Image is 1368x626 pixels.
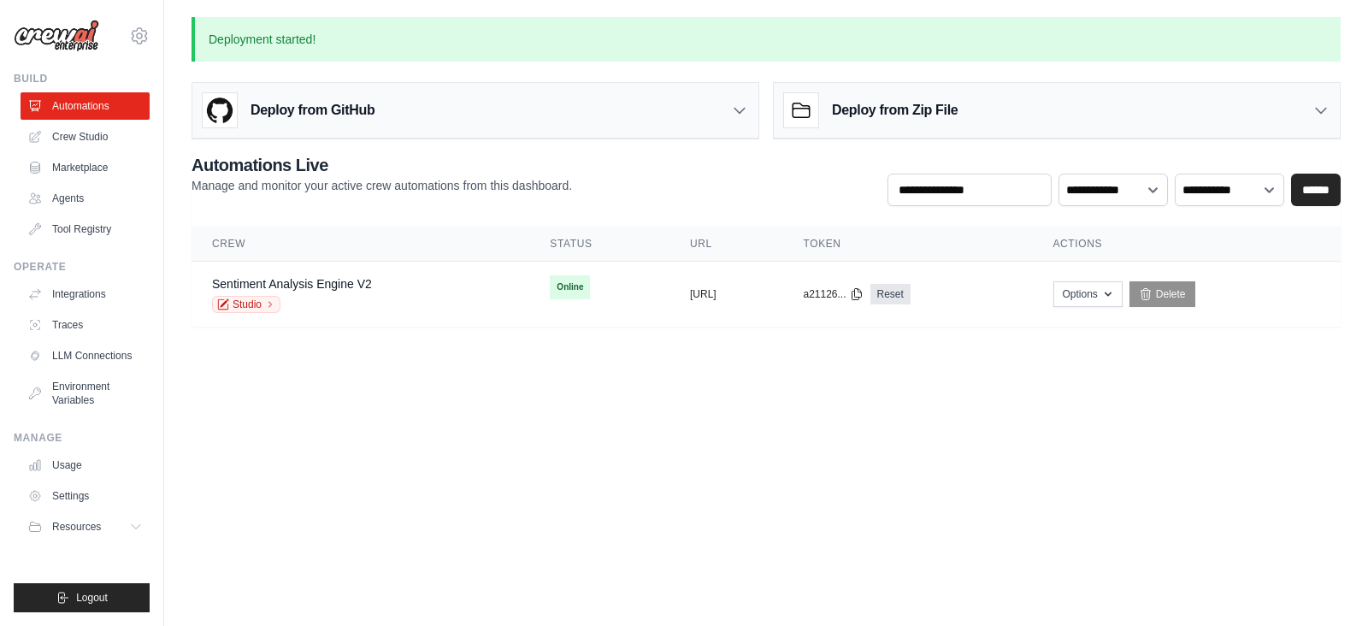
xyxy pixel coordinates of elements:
a: Crew Studio [21,123,150,151]
p: Manage and monitor your active crew automations from this dashboard. [192,177,572,194]
button: a21126... [803,287,863,301]
a: LLM Connections [21,342,150,369]
a: Usage [21,452,150,479]
th: Crew [192,227,529,262]
button: Resources [21,513,150,540]
a: Settings [21,482,150,510]
span: Logout [76,591,108,605]
div: Manage [14,431,150,445]
a: Integrations [21,281,150,308]
a: Tool Registry [21,216,150,243]
div: Operate [14,260,150,274]
th: Token [782,227,1032,262]
h3: Deploy from Zip File [832,100,958,121]
a: Delete [1129,281,1195,307]
a: Automations [21,92,150,120]
h2: Automations Live [192,153,572,177]
span: Resources [52,520,101,534]
a: Sentiment Analysis Engine V2 [212,277,372,291]
a: Environment Variables [21,373,150,414]
a: Marketplace [21,154,150,181]
button: Logout [14,583,150,612]
a: Studio [212,296,280,313]
span: Online [550,275,590,299]
div: Build [14,72,150,86]
button: Options [1053,281,1123,307]
a: Traces [21,311,150,339]
th: Actions [1033,227,1341,262]
h3: Deploy from GitHub [251,100,374,121]
p: Deployment started! [192,17,1341,62]
a: Agents [21,185,150,212]
img: Logo [14,20,99,52]
img: GitHub Logo [203,93,237,127]
a: Reset [870,284,911,304]
th: Status [529,227,669,262]
th: URL [669,227,783,262]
